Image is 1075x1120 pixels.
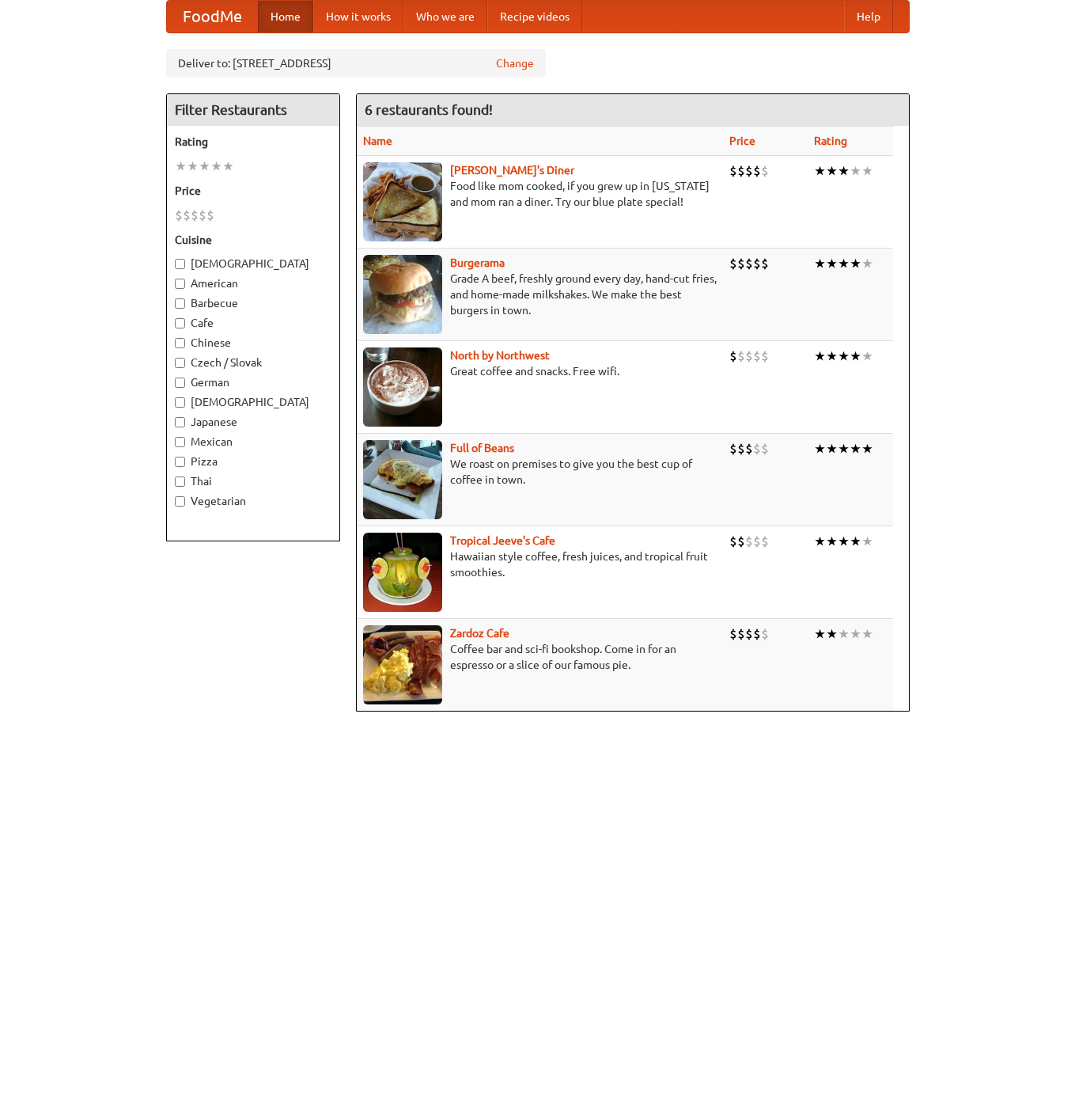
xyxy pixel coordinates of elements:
[826,440,838,457] li: ★
[175,183,331,199] h5: Price
[861,347,873,365] li: ★
[206,207,214,224] li: $
[175,476,185,487] input: Thai
[175,493,331,509] label: Vegetarian
[175,256,331,271] label: [DEMOGRAPHIC_DATA]
[850,347,861,365] li: ★
[761,347,769,365] li: $
[363,271,717,318] p: Grade A beef, freshly ground every day, hand-cut fries, and home-made milkshakes. We make the bes...
[175,275,331,291] label: American
[363,533,442,612] img: jeeves.jpg
[175,378,185,388] input: German
[737,347,745,365] li: $
[826,533,838,550] li: ★
[737,533,745,550] li: $
[814,162,826,180] li: ★
[175,437,185,447] input: Mexican
[861,162,873,180] li: ★
[450,534,555,547] b: Tropical Jeeve's Cafe
[166,49,546,78] div: Deliver to: [STREET_ADDRESS]
[814,135,847,147] a: Rating
[175,315,331,331] label: Cafe
[761,533,769,550] li: $
[199,207,206,224] li: $
[363,255,442,334] img: burgerama.jpg
[737,440,745,457] li: $
[187,158,199,175] li: ★
[365,102,493,117] ng-pluralize: 6 restaurants found!
[175,374,331,390] label: German
[175,335,331,351] label: Chinese
[183,207,191,224] li: $
[838,533,850,550] li: ★
[175,496,185,507] input: Vegetarian
[737,162,745,180] li: $
[175,394,331,410] label: [DEMOGRAPHIC_DATA]
[175,259,185,269] input: [DEMOGRAPHIC_DATA]
[753,347,761,365] li: $
[745,533,753,550] li: $
[729,162,737,180] li: $
[861,533,873,550] li: ★
[450,256,505,269] a: Burgerama
[850,440,861,457] li: ★
[850,533,861,550] li: ★
[175,207,183,224] li: $
[844,1,893,32] a: Help
[167,94,339,126] h4: Filter Restaurants
[175,355,331,370] label: Czech / Slovak
[363,347,442,427] img: north.jpg
[363,625,442,704] img: zardoz.jpg
[175,454,331,469] label: Pizza
[363,549,717,580] p: Hawaiian style coffee, fresh juices, and tropical fruit smoothies.
[175,414,331,430] label: Japanese
[838,625,850,643] li: ★
[167,1,258,32] a: FoodMe
[175,318,185,328] input: Cafe
[729,625,737,643] li: $
[814,625,826,643] li: ★
[753,255,761,272] li: $
[826,347,838,365] li: ★
[745,440,753,457] li: $
[838,162,850,180] li: ★
[826,625,838,643] li: ★
[753,625,761,643] li: $
[175,279,185,289] input: American
[363,440,442,519] img: beans.jpg
[729,135,755,147] a: Price
[753,440,761,457] li: $
[450,442,514,454] a: Full of Beans
[838,255,850,272] li: ★
[191,207,199,224] li: $
[838,440,850,457] li: ★
[814,533,826,550] li: ★
[814,440,826,457] li: ★
[761,440,769,457] li: $
[363,135,392,147] a: Name
[450,349,550,362] a: North by Northwest
[363,456,717,488] p: We roast on premises to give you the best cup of coffee in town.
[222,158,234,175] li: ★
[403,1,487,32] a: Who we are
[737,255,745,272] li: $
[175,295,331,311] label: Barbecue
[450,164,574,177] a: [PERSON_NAME]'s Diner
[745,347,753,365] li: $
[826,255,838,272] li: ★
[814,347,826,365] li: ★
[729,533,737,550] li: $
[737,625,745,643] li: $
[826,162,838,180] li: ★
[175,473,331,489] label: Thai
[450,627,509,640] a: Zardoz Cafe
[258,1,313,32] a: Home
[753,533,761,550] li: $
[199,158,210,175] li: ★
[729,347,737,365] li: $
[761,625,769,643] li: $
[850,625,861,643] li: ★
